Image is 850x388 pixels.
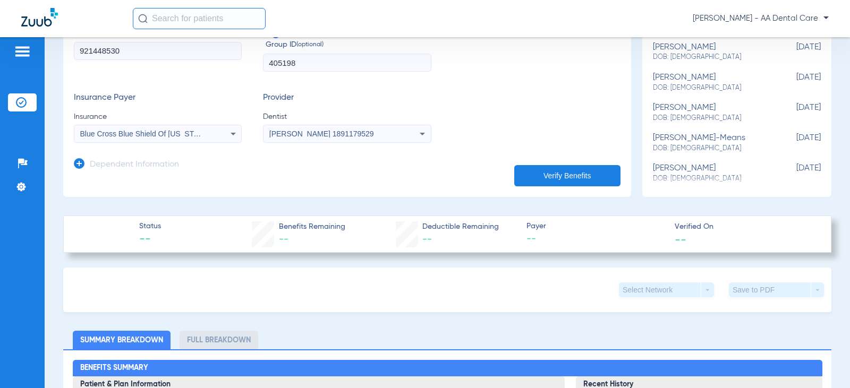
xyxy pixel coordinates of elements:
input: Search for patients [133,8,266,29]
img: Zuub Logo [21,8,58,27]
img: Search Icon [138,14,148,23]
input: Member ID [74,42,242,60]
label: Member ID [74,29,242,72]
h2: Benefits Summary [73,360,822,377]
span: -- [675,234,686,245]
span: Payer [526,221,666,232]
span: [DATE] [768,103,821,123]
li: Full Breakdown [180,331,258,349]
div: [PERSON_NAME] [653,163,768,183]
span: [PERSON_NAME] - AA Dental Care [693,13,829,24]
span: -- [279,235,288,244]
span: Benefits Remaining [279,221,345,232]
span: -- [139,232,161,247]
h3: Dependent Information [90,160,179,170]
span: Deductible Remaining [422,221,499,232]
small: (optional) [296,39,324,50]
li: Summary Breakdown [73,331,171,349]
span: Status [139,221,161,232]
span: Insurance [74,111,242,122]
div: [PERSON_NAME] [653,42,768,62]
span: Group ID [266,39,431,50]
div: [PERSON_NAME] [653,73,768,92]
span: DOB: [DEMOGRAPHIC_DATA] [653,53,768,62]
span: DOB: [DEMOGRAPHIC_DATA] [653,83,768,93]
img: hamburger-icon [14,45,31,58]
span: [DATE] [768,42,821,62]
span: DOB: [DEMOGRAPHIC_DATA] [653,114,768,123]
span: [DATE] [768,73,821,92]
span: [DATE] [768,133,821,153]
span: Verified On [675,221,814,232]
span: [PERSON_NAME] 1891179529 [269,130,374,138]
div: [PERSON_NAME]-means [653,133,768,153]
span: [DATE] [768,163,821,183]
span: DOB: [DEMOGRAPHIC_DATA] [653,144,768,153]
span: DOB: [DEMOGRAPHIC_DATA] [653,174,768,184]
div: [PERSON_NAME] [653,103,768,123]
button: Verify Benefits [514,165,620,186]
span: -- [526,232,666,246]
h3: Provider [263,93,431,104]
span: -- [422,235,432,244]
span: Dentist [263,111,431,122]
h3: Insurance Payer [74,93,242,104]
span: Blue Cross Blue Shield Of [US_STATE] [80,130,210,138]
